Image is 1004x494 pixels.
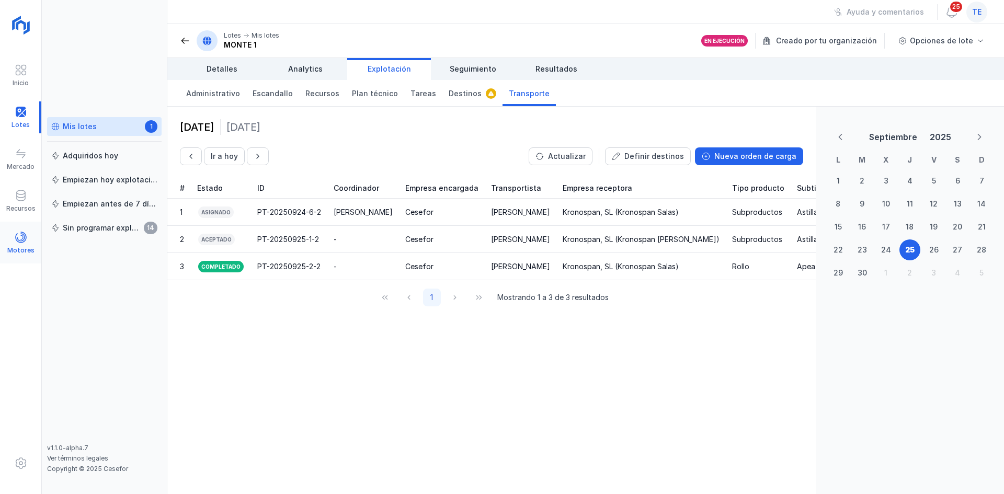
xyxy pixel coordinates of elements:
[405,207,433,217] div: Cesefor
[850,238,874,261] td: 23
[226,120,260,134] div: [DATE]
[850,192,874,215] td: 9
[905,245,915,255] div: 25
[906,222,914,232] div: 18
[257,234,319,245] div: PT-20250925-1-2
[404,80,442,106] a: Tareas
[969,261,994,284] td: 5
[922,215,946,238] td: 19
[826,192,850,215] td: 8
[874,238,898,261] td: 24
[969,215,994,238] td: 21
[224,40,279,50] div: MONTE 1
[930,222,938,232] div: 19
[47,465,162,473] div: Copyright © 2025 Cesefor
[180,261,184,272] div: 3
[922,192,946,215] td: 12
[334,234,337,245] div: -
[953,245,962,255] div: 27
[6,204,36,213] div: Recursos
[535,64,577,74] span: Resultados
[7,163,35,171] div: Mercado
[922,261,946,284] td: 3
[563,183,632,193] span: Empresa receptora
[881,245,891,255] div: 24
[624,151,684,162] div: Definir destinos
[491,183,541,193] span: Transportista
[197,205,235,219] div: Asignado
[953,222,962,232] div: 20
[910,36,973,46] div: Opciones de lote
[797,207,846,217] div: Astilla o serrín
[491,261,550,272] div: [PERSON_NAME]
[898,238,922,261] td: 25
[503,80,556,106] a: Transporte
[207,64,237,74] span: Detalles
[515,58,598,80] a: Resultados
[979,176,984,186] div: 7
[732,183,784,193] span: Tipo producto
[529,147,592,165] button: Actualizar
[491,234,550,245] div: [PERSON_NAME]
[826,238,850,261] td: 22
[180,80,246,106] a: Administrativo
[946,169,970,192] td: 6
[431,58,515,80] a: Seguimiento
[949,1,963,13] span: 25
[732,234,782,245] div: Subproductos
[450,64,496,74] span: Seguimiento
[47,444,162,452] div: v1.1.0-alpha.7
[834,245,843,255] div: 22
[8,12,34,38] img: logoRight.svg
[47,219,162,237] a: Sin programar explotación14
[299,80,346,106] a: Recursos
[907,268,912,278] div: 2
[442,80,503,106] a: Destinos
[548,151,586,162] div: Actualizar
[405,234,433,245] div: Cesefor
[180,234,184,245] div: 2
[797,183,873,193] span: Subtipo de producto
[144,222,157,234] span: 14
[874,169,898,192] td: 3
[186,88,240,99] span: Administrativo
[860,199,864,209] div: 9
[826,215,850,238] td: 15
[898,169,922,192] td: 4
[898,215,922,238] td: 18
[334,261,337,272] div: -
[874,215,898,238] td: 17
[264,58,347,80] a: Analytics
[932,176,936,186] div: 5
[224,31,241,40] div: Lotes
[180,120,214,134] div: [DATE]
[288,64,323,74] span: Analytics
[926,128,955,146] button: Choose Year
[946,215,970,238] td: 20
[858,245,867,255] div: 23
[253,88,293,99] span: Escandallo
[858,268,867,278] div: 30
[822,119,998,289] div: Choose Date
[47,454,108,462] a: Ver términos legales
[563,261,679,272] div: Kronospan, SL (Kronospan Salas)
[449,88,482,99] span: Destinos
[732,207,782,217] div: Subproductos
[47,117,162,136] a: Mis lotes1
[334,207,393,217] div: [PERSON_NAME]
[63,151,118,161] div: Adquiridos hoy
[509,88,550,99] span: Transporte
[907,176,912,186] div: 4
[865,128,921,146] button: Choose Month
[931,268,936,278] div: 3
[850,215,874,238] td: 16
[257,207,321,217] div: PT-20250924-6-2
[7,246,35,255] div: Motores
[826,261,850,284] td: 29
[334,183,379,193] span: Coordinador
[836,155,840,164] span: L
[931,155,937,164] span: V
[180,207,182,217] div: 1
[491,207,550,217] div: [PERSON_NAME]
[979,268,984,278] div: 5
